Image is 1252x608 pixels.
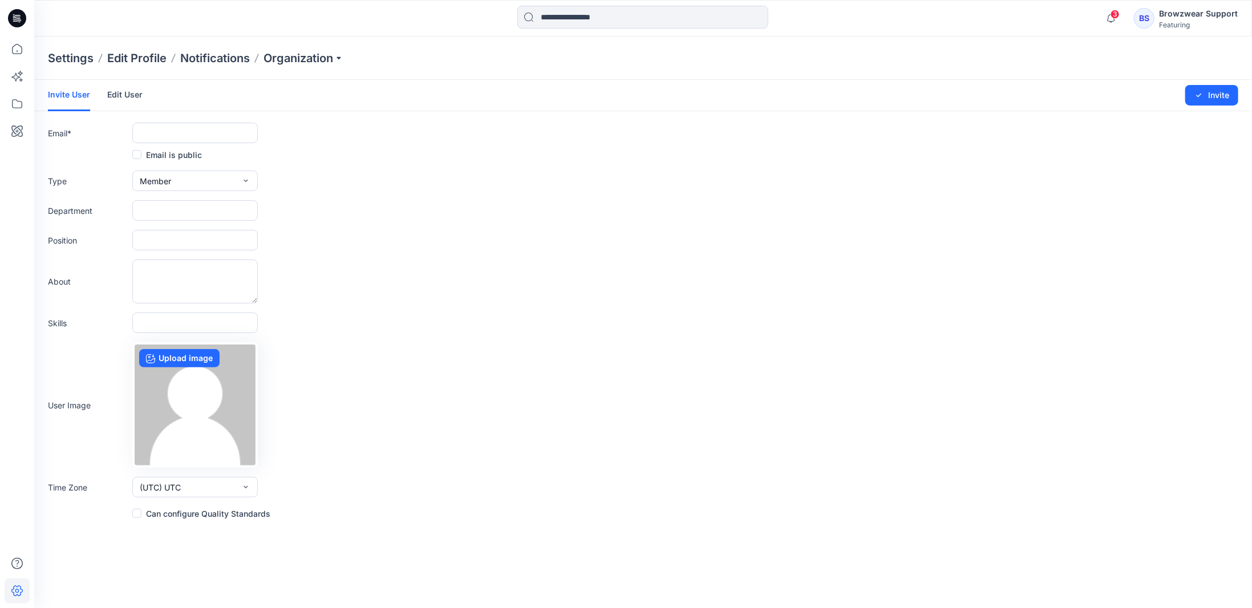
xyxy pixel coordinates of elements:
button: Invite [1185,85,1238,106]
label: About [48,275,128,287]
a: Edit User [107,80,143,110]
button: (UTC) UTC [132,477,258,497]
p: Settings [48,50,94,66]
span: 3 [1111,10,1120,19]
label: Type [48,175,128,187]
label: Can configure Quality Standards [132,506,270,520]
label: Position [48,234,128,246]
div: Featuring [1159,21,1238,29]
a: Invite User [48,80,90,111]
span: (UTC) UTC [140,481,181,493]
label: Email [48,127,128,139]
label: Time Zone [48,481,128,493]
img: no-profile.png [135,344,256,465]
label: User Image [48,399,128,411]
div: Browzwear Support [1159,7,1238,21]
a: Edit Profile [107,50,167,66]
label: Upload image [139,349,220,367]
span: Member [140,175,171,187]
label: Skills [48,317,128,329]
label: Email is public [132,148,202,161]
button: Member [132,171,258,191]
label: Department [48,205,128,217]
div: BS [1134,8,1154,29]
a: Notifications [180,50,250,66]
